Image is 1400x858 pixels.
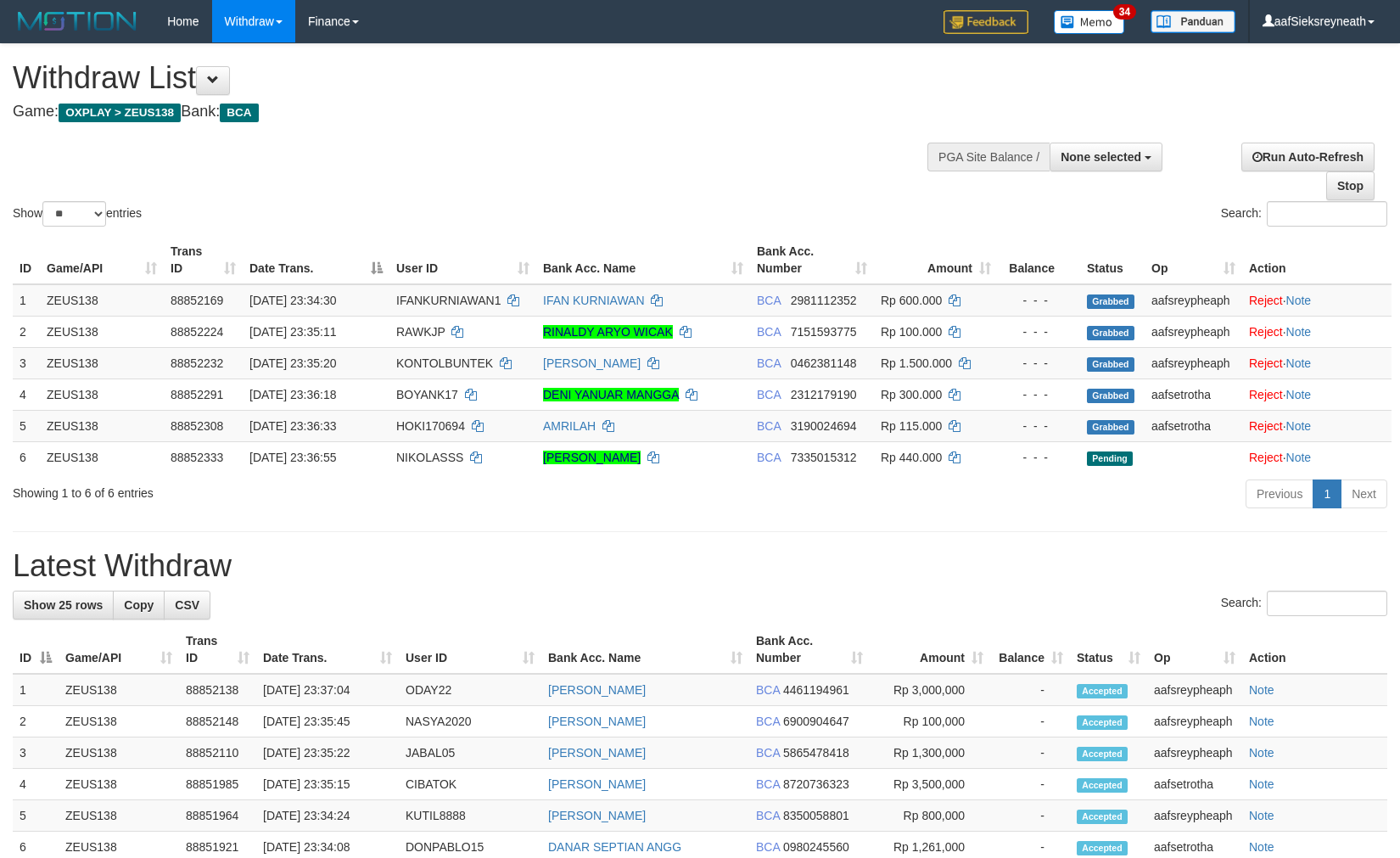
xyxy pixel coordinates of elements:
button: None selected [1050,143,1162,171]
input: Search: [1267,201,1387,227]
a: Note [1249,840,1274,854]
td: NASYA2020 [399,706,541,737]
a: Reject [1249,451,1283,464]
td: ZEUS138 [59,706,179,737]
span: Copy 8720736323 to clipboard [783,777,849,791]
label: Search: [1221,201,1387,227]
a: Previous [1246,479,1313,508]
td: 88852138 [179,674,256,706]
span: 88852333 [171,451,223,464]
span: Copy 6900904647 to clipboard [783,715,849,728]
th: Amount: activate to sort column ascending [874,236,998,284]
td: · [1242,284,1392,317]
a: [PERSON_NAME] [548,809,646,822]
span: BCA [757,294,781,307]
a: RINALDY ARYO WICAK [543,325,673,339]
span: OXPLAY > ZEUS138 [59,104,181,122]
td: Rp 3,500,000 [870,769,990,800]
a: Note [1286,451,1312,464]
a: Note [1249,777,1274,791]
span: None selected [1061,150,1141,164]
td: ZEUS138 [40,410,164,441]
a: Note [1286,325,1312,339]
span: [DATE] 23:36:55 [249,451,336,464]
label: Show entries [13,201,142,227]
span: BCA [757,451,781,464]
td: 2 [13,316,40,347]
td: 6 [13,441,40,473]
a: Reject [1249,356,1283,370]
td: · [1242,379,1392,410]
span: Rp 440.000 [881,451,942,464]
span: Accepted [1077,684,1128,698]
td: ODAY22 [399,674,541,706]
td: aafsetrotha [1145,410,1242,441]
td: aafsreypheaph [1147,737,1242,769]
td: ZEUS138 [59,674,179,706]
a: Copy [113,591,165,620]
span: Accepted [1077,747,1128,761]
span: BCA [757,325,781,339]
td: · [1242,316,1392,347]
td: KUTIL8888 [399,800,541,832]
input: Search: [1267,591,1387,616]
div: - - - [1005,386,1073,403]
span: BCA [756,746,780,760]
td: 88852148 [179,706,256,737]
span: Accepted [1077,810,1128,824]
span: KONTOLBUNTEK [396,356,493,370]
div: - - - [1005,323,1073,340]
th: Date Trans.: activate to sort column ascending [256,625,399,674]
span: 88852308 [171,419,223,433]
td: ZEUS138 [40,379,164,410]
td: 88852110 [179,737,256,769]
td: - [990,737,1070,769]
th: ID [13,236,40,284]
a: Next [1341,479,1387,508]
td: - [990,674,1070,706]
th: ID: activate to sort column descending [13,625,59,674]
img: panduan.png [1151,10,1235,33]
span: Rp 1.500.000 [881,356,952,370]
span: BCA [756,715,780,728]
td: Rp 100,000 [870,706,990,737]
span: Accepted [1077,841,1128,855]
a: [PERSON_NAME] [548,777,646,791]
span: BCA [757,356,781,370]
th: User ID: activate to sort column ascending [389,236,536,284]
a: Note [1249,683,1274,697]
a: Reject [1249,419,1283,433]
th: Status [1080,236,1145,284]
td: - [990,800,1070,832]
th: Trans ID: activate to sort column ascending [164,236,243,284]
th: Trans ID: activate to sort column ascending [179,625,256,674]
span: Accepted [1077,778,1128,793]
td: ZEUS138 [40,441,164,473]
a: Reject [1249,294,1283,307]
span: Copy 7335015312 to clipboard [791,451,857,464]
th: User ID: activate to sort column ascending [399,625,541,674]
th: Date Trans.: activate to sort column descending [243,236,389,284]
td: - [990,706,1070,737]
label: Search: [1221,591,1387,616]
img: MOTION_logo.png [13,8,142,34]
a: Note [1286,419,1312,433]
td: ZEUS138 [59,737,179,769]
div: Showing 1 to 6 of 6 entries [13,478,571,502]
td: Rp 800,000 [870,800,990,832]
td: 2 [13,706,59,737]
a: Run Auto-Refresh [1241,143,1375,171]
th: Action [1242,625,1387,674]
td: · [1242,410,1392,441]
div: PGA Site Balance / [927,143,1050,171]
td: ZEUS138 [40,284,164,317]
span: Rp 600.000 [881,294,942,307]
span: [DATE] 23:36:33 [249,419,336,433]
span: BCA [756,683,780,697]
h1: Latest Withdraw [13,549,1387,583]
span: BCA [756,777,780,791]
span: Grabbed [1087,294,1134,309]
span: [DATE] 23:35:11 [249,325,336,339]
td: aafsreypheaph [1145,316,1242,347]
td: 1 [13,674,59,706]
